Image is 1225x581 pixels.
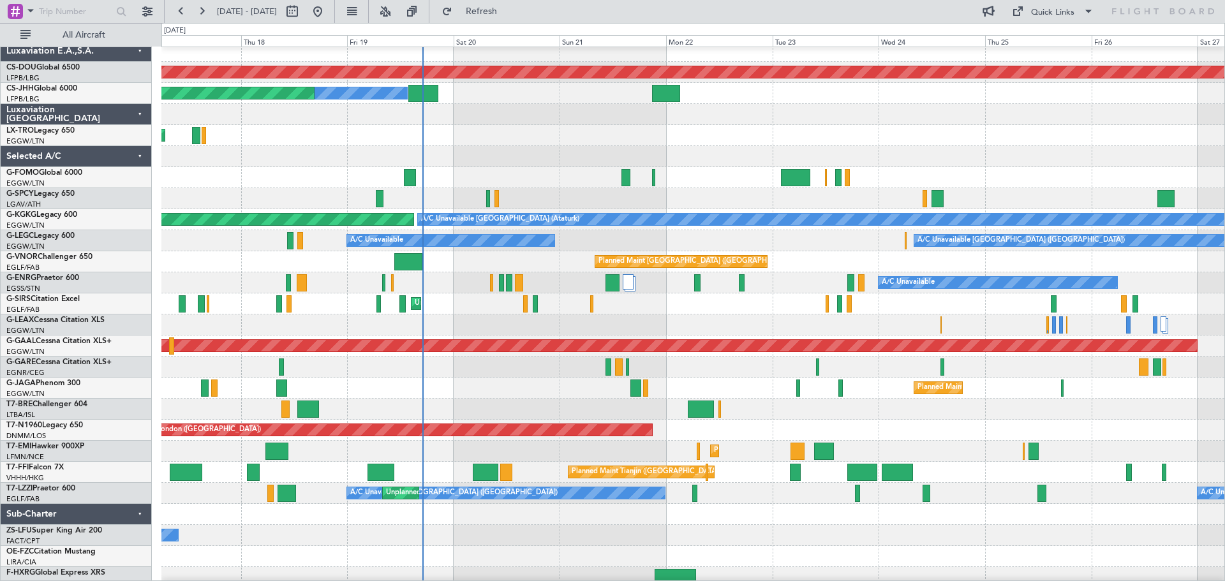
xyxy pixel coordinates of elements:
[6,274,79,282] a: G-ENRGPraetor 600
[6,443,31,450] span: T7-EMI
[6,190,34,198] span: G-SPCY
[6,221,45,230] a: EGGW/LTN
[6,263,40,272] a: EGLF/FAB
[6,401,87,408] a: T7-BREChallenger 604
[879,35,985,47] div: Wed 24
[714,441,836,460] div: Planned Maint [GEOGRAPHIC_DATA]
[350,231,403,250] div: A/C Unavailable
[6,73,40,83] a: LFPB/LBG
[14,25,138,45] button: All Aircraft
[347,35,454,47] div: Fri 19
[6,253,38,261] span: G-VNOR
[6,316,105,324] a: G-LEAXCessna Citation XLS
[241,35,348,47] div: Thu 18
[6,127,34,135] span: LX-TRO
[217,6,277,17] span: [DATE] - [DATE]
[6,358,112,366] a: G-GARECessna Citation XLS+
[164,26,186,36] div: [DATE]
[39,2,112,21] input: Trip Number
[6,64,36,71] span: CS-DOU
[6,94,40,104] a: LFPB/LBG
[421,210,579,229] div: A/C Unavailable [GEOGRAPHIC_DATA] (Ataturk)
[6,379,80,387] a: G-JAGAPhenom 300
[386,483,596,503] div: Unplanned Maint [GEOGRAPHIC_DATA] ([GEOGRAPHIC_DATA])
[33,31,135,40] span: All Aircraft
[6,232,75,240] a: G-LEGCLegacy 600
[6,179,45,188] a: EGGW/LTN
[6,316,34,324] span: G-LEAX
[6,253,93,261] a: G-VNORChallenger 650
[6,422,83,429] a: T7-N1960Legacy 650
[6,85,34,92] span: CS-JHH
[666,35,773,47] div: Mon 22
[917,231,1125,250] div: A/C Unavailable [GEOGRAPHIC_DATA] ([GEOGRAPHIC_DATA])
[436,1,512,22] button: Refresh
[6,358,36,366] span: G-GARE
[6,410,35,420] a: LTBA/ISL
[6,305,40,314] a: EGLF/FAB
[6,485,75,492] a: T7-LZZIPraetor 600
[572,462,720,482] div: Planned Maint Tianjin ([GEOGRAPHIC_DATA])
[6,169,82,177] a: G-FOMOGlobal 6000
[6,527,102,534] a: ZS-LFUSuper King Air 200
[6,190,75,198] a: G-SPCYLegacy 650
[6,127,75,135] a: LX-TROLegacy 650
[985,35,1092,47] div: Thu 25
[454,35,560,47] div: Sat 20
[6,326,45,335] a: EGGW/LTN
[6,527,32,534] span: ZS-LFU
[6,443,84,450] a: T7-EMIHawker 900XP
[6,569,35,577] span: F-HXRG
[6,368,45,378] a: EGNR/CEG
[6,295,80,303] a: G-SIRSCitation Excel
[6,211,77,219] a: G-KGKGLegacy 600
[773,35,879,47] div: Tue 23
[1006,1,1100,22] button: Quick Links
[1092,35,1198,47] div: Fri 26
[6,473,44,483] a: VHHH/HKG
[135,35,241,47] div: Wed 17
[6,347,45,357] a: EGGW/LTN
[6,464,64,471] a: T7-FFIFalcon 7X
[6,464,29,471] span: T7-FFI
[598,252,799,271] div: Planned Maint [GEOGRAPHIC_DATA] ([GEOGRAPHIC_DATA])
[6,557,36,567] a: LIRA/CIA
[1031,6,1074,19] div: Quick Links
[6,536,40,546] a: FACT/CPT
[6,485,33,492] span: T7-LZZI
[6,494,40,504] a: EGLF/FAB
[6,242,45,251] a: EGGW/LTN
[415,294,625,313] div: Unplanned Maint [GEOGRAPHIC_DATA] ([GEOGRAPHIC_DATA])
[6,337,36,345] span: G-GAAL
[6,337,112,345] a: G-GAALCessna Citation XLS+
[560,35,666,47] div: Sun 21
[6,379,36,387] span: G-JAGA
[455,7,509,16] span: Refresh
[6,169,39,177] span: G-FOMO
[6,569,105,577] a: F-HXRGGlobal Express XRS
[882,273,935,292] div: A/C Unavailable
[6,136,45,146] a: EGGW/LTN
[6,200,41,209] a: LGAV/ATH
[118,420,261,439] div: AOG Maint London ([GEOGRAPHIC_DATA])
[6,422,42,429] span: T7-N1960
[6,401,33,408] span: T7-BRE
[6,274,36,282] span: G-ENRG
[917,378,1118,397] div: Planned Maint [GEOGRAPHIC_DATA] ([GEOGRAPHIC_DATA])
[6,452,44,462] a: LFMN/NCE
[6,295,31,303] span: G-SIRS
[6,284,40,293] a: EGSS/STN
[6,548,34,555] span: OE-FZC
[6,232,34,240] span: G-LEGC
[6,389,45,399] a: EGGW/LTN
[350,483,558,503] div: A/C Unavailable [GEOGRAPHIC_DATA] ([GEOGRAPHIC_DATA])
[6,211,36,219] span: G-KGKG
[6,85,77,92] a: CS-JHHGlobal 6000
[6,431,46,441] a: DNMM/LOS
[6,64,80,71] a: CS-DOUGlobal 6500
[6,548,96,555] a: OE-FZCCitation Mustang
